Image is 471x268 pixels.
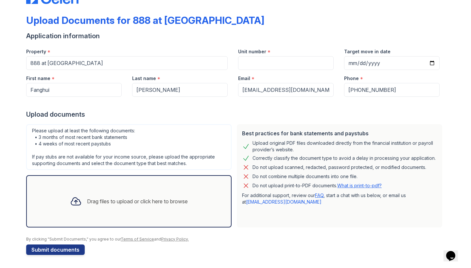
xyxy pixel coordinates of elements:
[246,199,322,205] a: [EMAIL_ADDRESS][DOMAIN_NAME]
[253,173,358,180] div: Do not combine multiple documents into one file.
[444,242,464,261] iframe: chat widget
[26,244,85,255] button: Submit documents
[253,182,382,189] p: Do not upload print-to-PDF documents.
[87,197,188,205] div: Drag files to upload or click here to browse
[315,193,323,198] a: FAQ
[344,75,359,82] label: Phone
[26,14,264,26] div: Upload Documents for 888 at [GEOGRAPHIC_DATA]
[253,154,436,162] div: Correctly classify the document type to avoid a delay in processing your application.
[253,163,426,171] div: Do not upload scanned, redacted, password protected, or modified documents.
[344,48,391,55] label: Target move in date
[121,237,154,242] a: Terms of Service
[161,237,189,242] a: Privacy Policy.
[132,75,156,82] label: Last name
[26,48,46,55] label: Property
[26,237,445,242] div: By clicking "Submit Documents," you agree to our and
[242,129,437,137] div: Best practices for bank statements and paystubs
[337,183,382,188] a: What is print-to-pdf?
[242,192,437,205] p: For additional support, review our , start a chat with us below, or email us at
[26,110,445,119] div: Upload documents
[26,31,445,41] div: Application information
[26,124,232,170] div: Please upload at least the following documents: • 3 months of most recent bank statements • 4 wee...
[253,140,437,153] div: Upload original PDF files downloaded directly from the financial institution or payroll provider’...
[238,75,250,82] label: Email
[238,48,266,55] label: Unit number
[26,75,50,82] label: First name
